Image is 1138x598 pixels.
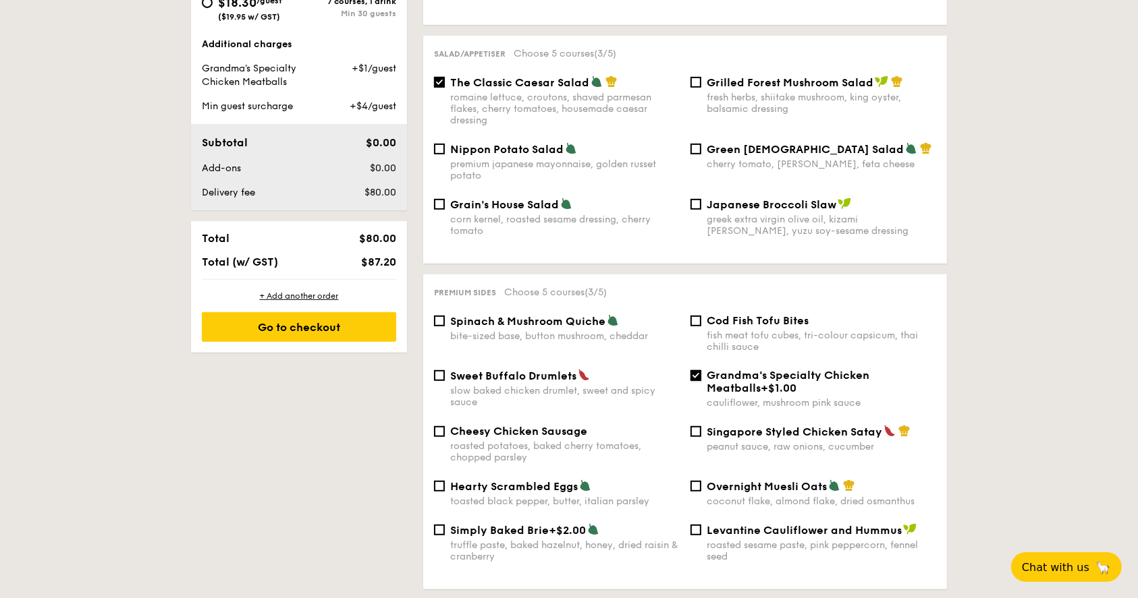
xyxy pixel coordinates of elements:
[450,496,680,507] div: toasted black pepper, butter, italian parsley
[690,426,701,437] input: Singapore Styled Chicken Sataypeanut sauce, raw onions, cucumber
[707,92,936,115] div: fresh herbs, shiitake mushroom, king oyster, balsamic dressing
[450,440,680,463] div: roasted potatoes, baked cherry tomatoes, chopped parsley
[920,142,932,154] img: icon-chef-hat.a58ddaea.svg
[607,314,619,326] img: icon-vegetarian.fe4039eb.svg
[450,143,564,156] span: Nippon Potato Salad
[690,316,701,326] input: Cod Fish Tofu Bitesfish meat tofu cubes, tri-colour capsicum, thai chilli sauce
[434,199,445,210] input: Grain's House Saladcorn kernel, roasted sesame dressing, cherry tomato
[828,479,840,491] img: icon-vegetarian.fe4039eb.svg
[707,539,936,562] div: roasted sesame paste, pink peppercorn, fennel seed
[434,316,445,326] input: Spinach & Mushroom Quichebite-sized base, button mushroom, cheddar
[450,425,587,438] span: Cheesy Chicken Sausage
[707,314,809,327] span: Cod Fish Tofu Bites
[761,382,796,394] span: +$1.00
[504,287,607,298] span: Choose 5 courses
[366,136,396,149] span: $0.00
[898,425,911,437] img: icon-chef-hat.a58ddaea.svg
[707,397,936,409] div: cauliflower, mushroom pink sauce
[450,198,559,211] span: Grain's House Salad
[352,63,396,74] span: +$1/guest
[707,369,869,394] span: Grandma's Specialty Chicken Meatballs
[202,100,293,112] span: Min guest surcharge
[591,76,603,88] img: icon-vegetarian.fe4039eb.svg
[202,312,396,342] div: Go to checkout
[450,92,680,126] div: romaine lettuce, croutons, shaved parmesan flakes, cherry tomatoes, housemade caesar dressing
[202,232,229,245] span: Total
[905,142,917,154] img: icon-vegetarian.fe4039eb.svg
[594,48,616,59] span: (3/5)
[891,76,903,88] img: icon-chef-hat.a58ddaea.svg
[450,158,680,181] div: premium japanese mayonnaise, golden russet potato
[202,291,396,301] div: + Add another order
[202,63,296,88] span: Grandma's Specialty Chicken Meatballs
[875,76,888,88] img: icon-vegan.f8ff3823.svg
[434,288,496,297] span: Premium sides
[350,100,396,112] span: +$4/guest
[202,256,278,268] span: Total (w/ GST)
[560,198,572,210] img: icon-vegetarian.fe4039eb.svg
[707,158,936,170] div: cherry tomato, [PERSON_NAME], feta cheese
[707,214,936,237] div: greek extra virgin olive oil, kizami [PERSON_NAME], yuzu soy-sesame dressing
[1022,561,1089,574] span: Chat with us
[450,480,578,493] span: Hearty Scrambled Eggs
[202,187,255,198] span: Delivery fee
[903,523,917,535] img: icon-vegan.f8ff3823.svg
[202,38,396,51] div: Additional charges
[1095,560,1111,575] span: 🦙
[707,330,936,353] div: fish meat tofu cubes, tri-colour capsicum, thai chilli sauce
[434,144,445,154] input: Nippon Potato Saladpremium japanese mayonnaise, golden russet potato
[450,369,576,382] span: Sweet Buffalo Drumlets
[707,496,936,507] div: coconut flake, almond flake, dried osmanthus
[707,425,882,438] span: Singapore Styled Chicken Satay
[218,12,280,22] span: ($19.95 w/ GST)
[690,144,701,154] input: Green [DEMOGRAPHIC_DATA] Saladcherry tomato, [PERSON_NAME], feta cheese
[450,76,589,89] span: The Classic Caesar Salad
[450,330,680,342] div: bite-sized base, button mushroom, cheddar
[1011,552,1122,582] button: Chat with us🦙
[450,524,549,537] span: Simply Baked Brie
[690,525,701,535] input: Levantine Cauliflower and Hummusroasted sesame paste, pink peppercorn, fennel seed
[843,479,855,491] img: icon-chef-hat.a58ddaea.svg
[707,198,836,211] span: Japanese Broccoli Slaw
[370,162,396,174] span: $0.00
[587,523,599,535] img: icon-vegetarian.fe4039eb.svg
[707,524,902,537] span: Levantine Cauliflower and Hummus
[434,370,445,381] input: Sweet Buffalo Drumletsslow baked chicken drumlet, sweet and spicy sauce
[690,77,701,88] input: Grilled Forest Mushroom Saladfresh herbs, shiitake mushroom, king oyster, balsamic dressing
[434,49,506,59] span: Salad/Appetiser
[707,480,827,493] span: Overnight Muesli Oats
[578,369,590,381] img: icon-spicy.37a8142b.svg
[434,77,445,88] input: The Classic Caesar Saladromaine lettuce, croutons, shaved parmesan flakes, cherry tomatoes, house...
[434,426,445,437] input: Cheesy Chicken Sausageroasted potatoes, baked cherry tomatoes, chopped parsley
[707,76,873,89] span: Grilled Forest Mushroom Salad
[690,370,701,381] input: Grandma's Specialty Chicken Meatballs+$1.00cauliflower, mushroom pink sauce
[565,142,577,154] img: icon-vegetarian.fe4039eb.svg
[202,162,241,174] span: Add-ons
[450,385,680,408] div: slow baked chicken drumlet, sweet and spicy sauce
[514,48,616,59] span: Choose 5 courses
[450,315,605,328] span: Spinach & Mushroom Quiche
[299,9,396,18] div: Min 30 guests
[450,214,680,237] div: corn kernel, roasted sesame dressing, cherry tomato
[450,539,680,562] div: truffle paste, baked hazelnut, honey, dried raisin & cranberry
[549,524,586,537] span: +$2.00
[202,136,248,149] span: Subtotal
[690,481,701,491] input: Overnight Muesli Oatscoconut flake, almond flake, dried osmanthus
[434,525,445,535] input: Simply Baked Brie+$2.00truffle paste, baked hazelnut, honey, dried raisin & cranberry
[364,187,396,198] span: $80.00
[884,425,896,437] img: icon-spicy.37a8142b.svg
[579,479,591,491] img: icon-vegetarian.fe4039eb.svg
[361,256,396,268] span: $87.20
[707,441,936,452] div: peanut sauce, raw onions, cucumber
[838,198,851,210] img: icon-vegan.f8ff3823.svg
[434,481,445,491] input: Hearty Scrambled Eggstoasted black pepper, butter, italian parsley
[585,287,607,298] span: (3/5)
[690,199,701,210] input: Japanese Broccoli Slawgreek extra virgin olive oil, kizami [PERSON_NAME], yuzu soy-sesame dressing
[707,143,904,156] span: Green [DEMOGRAPHIC_DATA] Salad
[605,76,618,88] img: icon-chef-hat.a58ddaea.svg
[359,232,396,245] span: $80.00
